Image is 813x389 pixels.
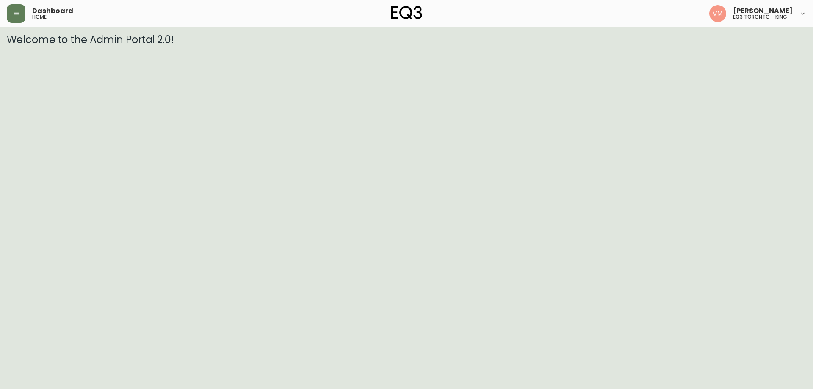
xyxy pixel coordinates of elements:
[32,8,73,14] span: Dashboard
[709,5,726,22] img: 0f63483a436850f3a2e29d5ab35f16df
[32,14,47,19] h5: home
[733,8,793,14] span: [PERSON_NAME]
[7,34,806,46] h3: Welcome to the Admin Portal 2.0!
[733,14,787,19] h5: eq3 toronto - king
[391,6,422,19] img: logo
